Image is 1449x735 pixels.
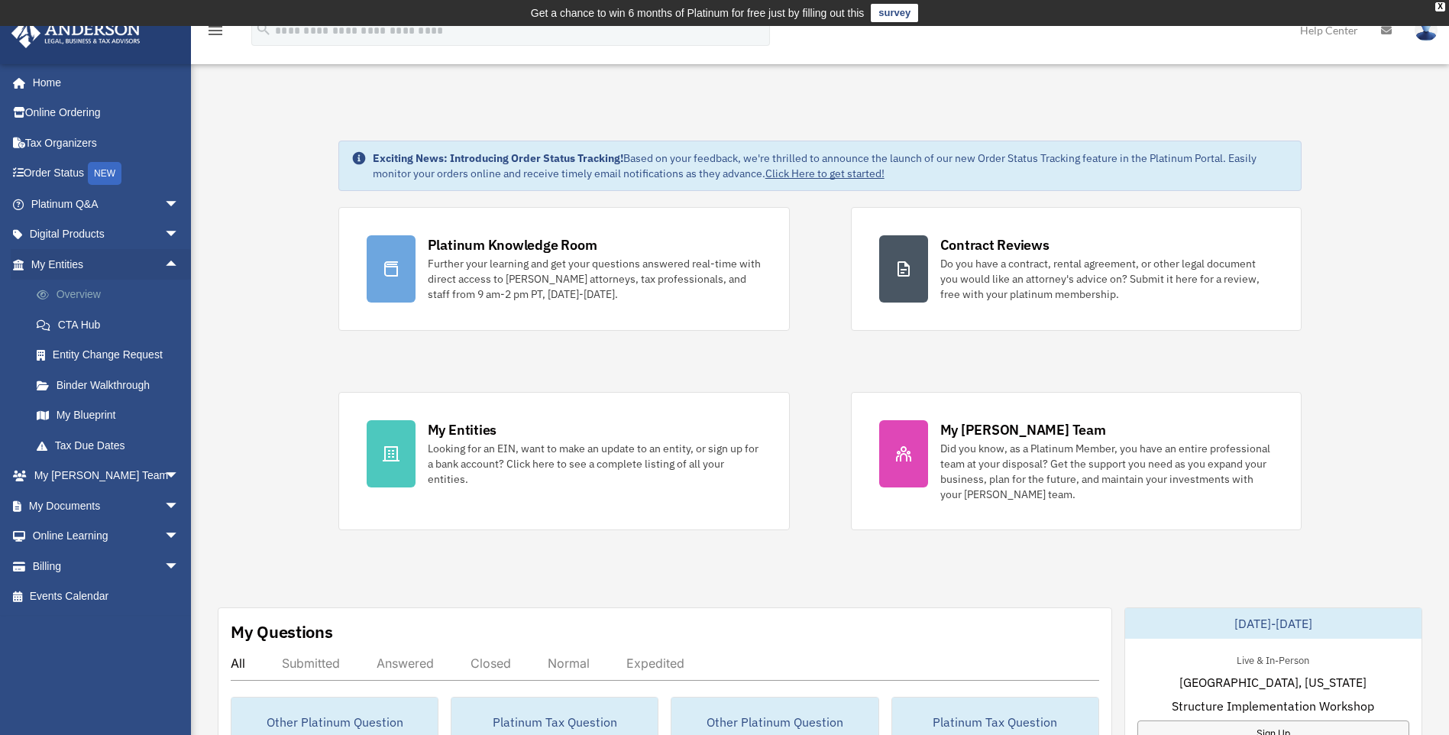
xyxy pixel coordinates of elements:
[940,420,1106,439] div: My [PERSON_NAME] Team
[940,256,1274,302] div: Do you have a contract, rental agreement, or other legal document you would like an attorney's ad...
[548,656,590,671] div: Normal
[1179,673,1367,691] span: [GEOGRAPHIC_DATA], [US_STATE]
[7,18,145,48] img: Anderson Advisors Platinum Portal
[1415,19,1438,41] img: User Pic
[11,67,195,98] a: Home
[1172,697,1374,715] span: Structure Implementation Workshop
[428,256,762,302] div: Further your learning and get your questions answered real-time with direct access to [PERSON_NAM...
[940,441,1274,502] div: Did you know, as a Platinum Member, you have an entire professional team at your disposal? Get th...
[21,400,202,431] a: My Blueprint
[11,581,202,612] a: Events Calendar
[164,461,195,492] span: arrow_drop_down
[11,128,202,158] a: Tax Organizers
[851,207,1302,331] a: Contract Reviews Do you have a contract, rental agreement, or other legal document you would like...
[11,189,202,219] a: Platinum Q&Aarrow_drop_down
[11,491,202,521] a: My Documentsarrow_drop_down
[164,249,195,280] span: arrow_drop_up
[851,392,1302,530] a: My [PERSON_NAME] Team Did you know, as a Platinum Member, you have an entire professional team at...
[940,235,1050,254] div: Contract Reviews
[11,158,202,189] a: Order StatusNEW
[164,551,195,582] span: arrow_drop_down
[164,219,195,251] span: arrow_drop_down
[871,4,918,22] a: survey
[164,521,195,552] span: arrow_drop_down
[21,430,202,461] a: Tax Due Dates
[428,441,762,487] div: Looking for an EIN, want to make an update to an entity, or sign up for a bank account? Click her...
[373,151,1289,181] div: Based on your feedback, we're thrilled to announce the launch of our new Order Status Tracking fe...
[206,27,225,40] a: menu
[11,551,202,581] a: Billingarrow_drop_down
[21,280,202,310] a: Overview
[1125,608,1422,639] div: [DATE]-[DATE]
[11,98,202,128] a: Online Ordering
[21,370,202,400] a: Binder Walkthrough
[164,189,195,220] span: arrow_drop_down
[21,340,202,371] a: Entity Change Request
[1224,651,1321,667] div: Live & In-Person
[373,151,623,165] strong: Exciting News: Introducing Order Status Tracking!
[428,420,496,439] div: My Entities
[11,461,202,491] a: My [PERSON_NAME] Teamarrow_drop_down
[231,656,245,671] div: All
[1435,2,1445,11] div: close
[11,219,202,250] a: Digital Productsarrow_drop_down
[377,656,434,671] div: Answered
[765,167,885,180] a: Click Here to get started!
[531,4,865,22] div: Get a chance to win 6 months of Platinum for free just by filling out this
[206,21,225,40] i: menu
[282,656,340,671] div: Submitted
[471,656,511,671] div: Closed
[11,521,202,552] a: Online Learningarrow_drop_down
[338,392,790,530] a: My Entities Looking for an EIN, want to make an update to an entity, or sign up for a bank accoun...
[164,491,195,522] span: arrow_drop_down
[626,656,684,671] div: Expedited
[21,309,202,340] a: CTA Hub
[428,235,597,254] div: Platinum Knowledge Room
[231,620,333,643] div: My Questions
[11,249,202,280] a: My Entitiesarrow_drop_up
[255,21,272,37] i: search
[88,162,121,185] div: NEW
[338,207,790,331] a: Platinum Knowledge Room Further your learning and get your questions answered real-time with dire...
